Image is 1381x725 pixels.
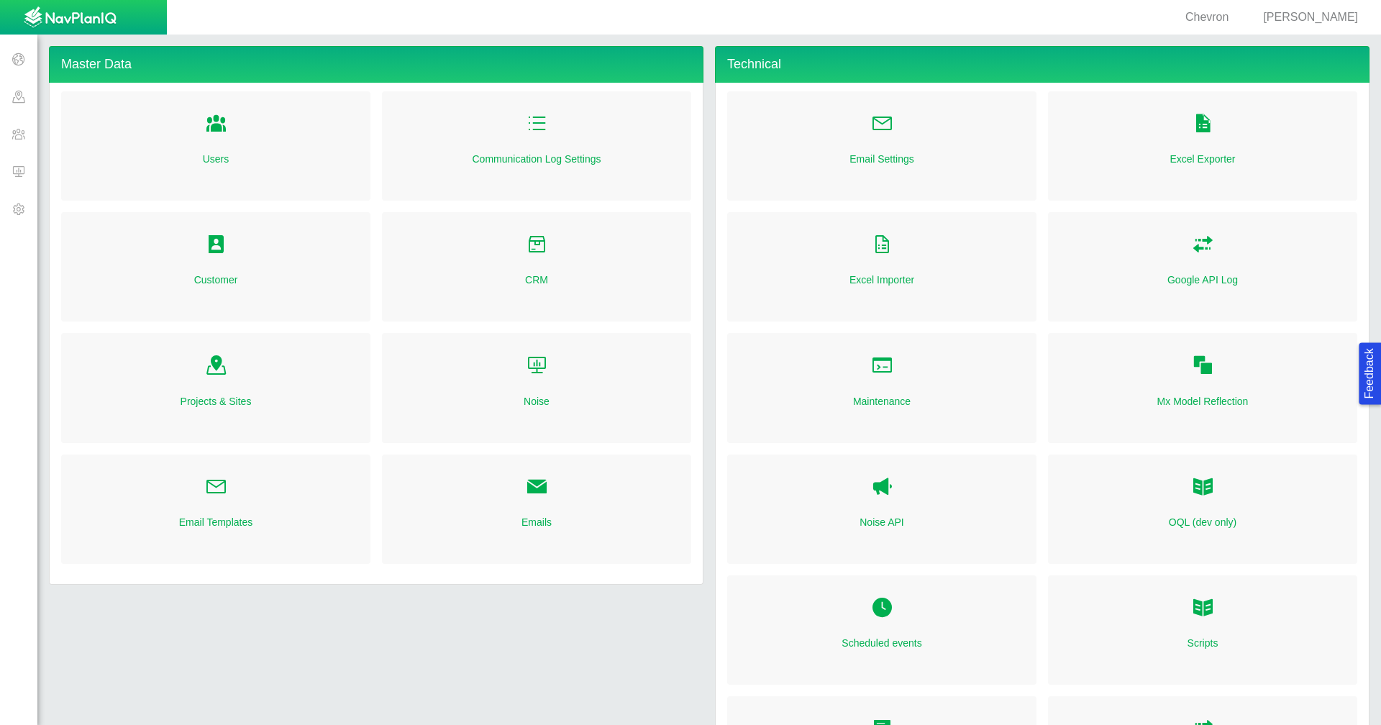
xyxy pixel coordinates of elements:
a: Scripts [1188,636,1218,650]
div: [PERSON_NAME] [1246,9,1364,26]
a: Folder Open Icon [205,229,227,261]
a: Folder Open Icon [205,472,227,503]
a: Folder Open Icon [205,109,227,140]
div: Folder Open Icon Excel Importer [727,212,1036,322]
a: Projects & Sites [181,394,252,409]
a: Folder Open Icon [1192,229,1214,261]
a: Google API Log [1167,273,1238,287]
div: Folder Open Icon Scripts [1048,575,1357,685]
div: Folder Open Icon Maintenance [727,333,1036,442]
div: OQL OQL (dev only) [1048,455,1357,564]
div: Folder Open Icon Users [61,91,370,201]
div: Folder Open Icon Google API Log [1048,212,1357,322]
a: Noise [524,394,550,409]
h4: Technical [715,46,1369,83]
div: Folder Open Icon Emails [382,455,691,564]
a: Mx Model Reflection [1157,394,1249,409]
div: Folder Open Icon Excel Exporter [1048,91,1357,201]
a: Folder Open Icon [1192,109,1214,140]
a: Scheduled events [842,636,921,650]
div: Folder Open Icon Email Settings [727,91,1036,201]
a: Folder Open Icon [526,350,548,382]
button: Feedback [1359,342,1381,404]
a: OQL [1192,472,1214,503]
a: Users [203,152,229,166]
div: Folder Open Icon Communication Log Settings [382,91,691,201]
a: Excel Exporter [1170,152,1235,166]
a: Folder Open Icon [1192,350,1214,382]
a: Folder Open Icon [205,350,227,382]
a: Email Settings [849,152,913,166]
a: Folder Open Icon [526,109,548,140]
span: [PERSON_NAME] [1263,11,1358,23]
a: Noise API [871,472,893,503]
div: Folder Open Icon Email Templates [61,455,370,564]
div: Folder Open Icon Noise [382,333,691,442]
a: Folder Open Icon [526,229,548,261]
span: Chevron [1185,11,1229,23]
h4: Master Data [49,46,703,83]
a: OQL (dev only) [1169,515,1236,529]
div: Folder Open Icon Projects & Sites [61,333,370,442]
a: Folder Open Icon [526,472,548,503]
a: Email Templates [179,515,252,529]
a: Noise API [860,515,903,529]
a: Folder Open Icon [1192,593,1214,624]
div: Folder Open Icon Scheduled events [727,575,1036,685]
a: Folder Open Icon [871,593,893,624]
a: Emails [521,515,552,529]
a: Communication Log Settings [473,152,601,166]
a: Folder Open Icon [871,109,893,140]
div: Noise API Noise API [727,455,1036,564]
img: UrbanGroupSolutionsTheme$USG_Images$logo.png [24,6,117,29]
a: CRM [525,273,548,287]
div: Folder Open Icon Customer [61,212,370,322]
a: Maintenance [853,394,911,409]
a: Folder Open Icon [871,350,893,382]
a: Folder Open Icon [871,229,893,261]
div: Folder Open Icon Mx Model Reflection [1048,333,1357,442]
div: Folder Open Icon CRM [382,212,691,322]
a: Excel Importer [849,273,914,287]
a: Customer [194,273,238,287]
